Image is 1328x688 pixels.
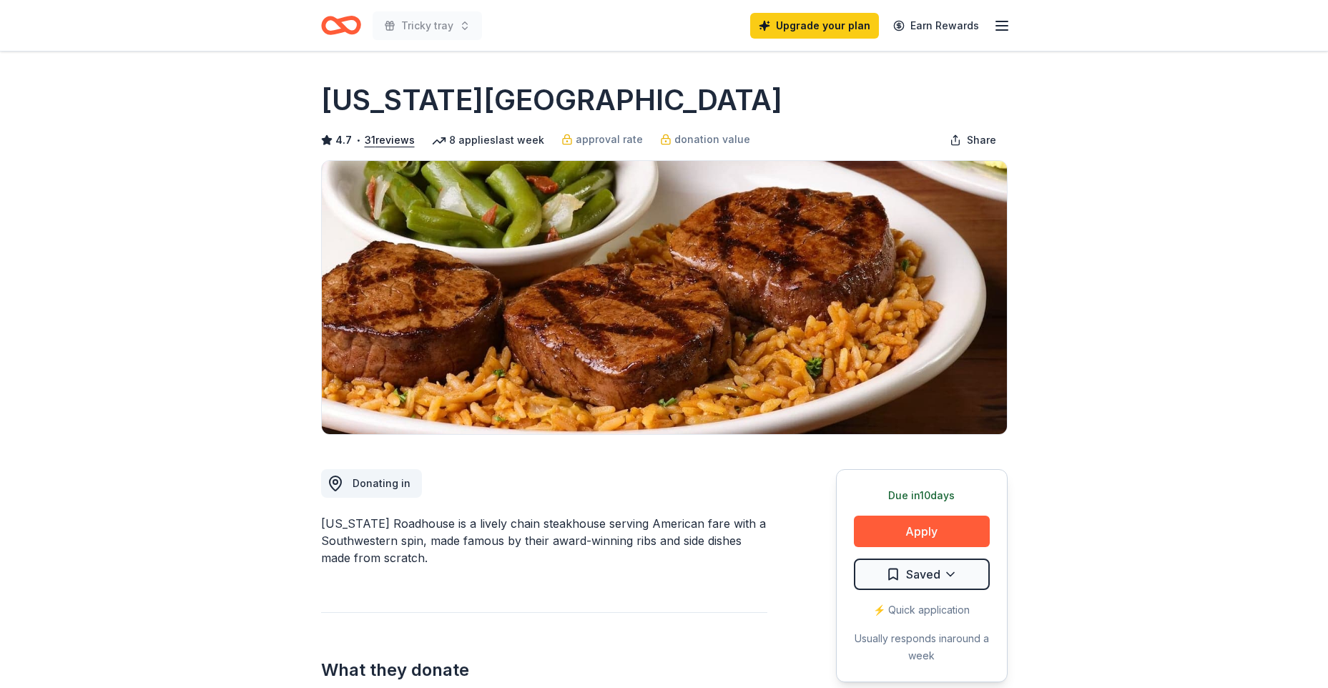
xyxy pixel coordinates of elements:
a: approval rate [561,131,643,148]
span: Tricky tray [401,17,453,34]
span: • [355,134,360,146]
span: Donating in [353,477,410,489]
span: Share [967,132,996,149]
span: 4.7 [335,132,352,149]
button: Apply [854,516,990,547]
a: Home [321,9,361,42]
div: ⚡️ Quick application [854,601,990,619]
a: Earn Rewards [885,13,988,39]
a: Upgrade your plan [750,13,879,39]
span: Saved [906,565,940,584]
a: donation value [660,131,750,148]
span: donation value [674,131,750,148]
button: Share [938,126,1008,154]
div: [US_STATE] Roadhouse is a lively chain steakhouse serving American fare with a Southwestern spin,... [321,515,767,566]
button: Tricky tray [373,11,482,40]
img: Image for Texas Roadhouse [322,161,1007,434]
h2: What they donate [321,659,767,682]
div: Due in 10 days [854,487,990,504]
div: 8 applies last week [432,132,544,149]
button: Saved [854,559,990,590]
span: approval rate [576,131,643,148]
button: 31reviews [365,132,415,149]
h1: [US_STATE][GEOGRAPHIC_DATA] [321,80,782,120]
div: Usually responds in around a week [854,630,990,664]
